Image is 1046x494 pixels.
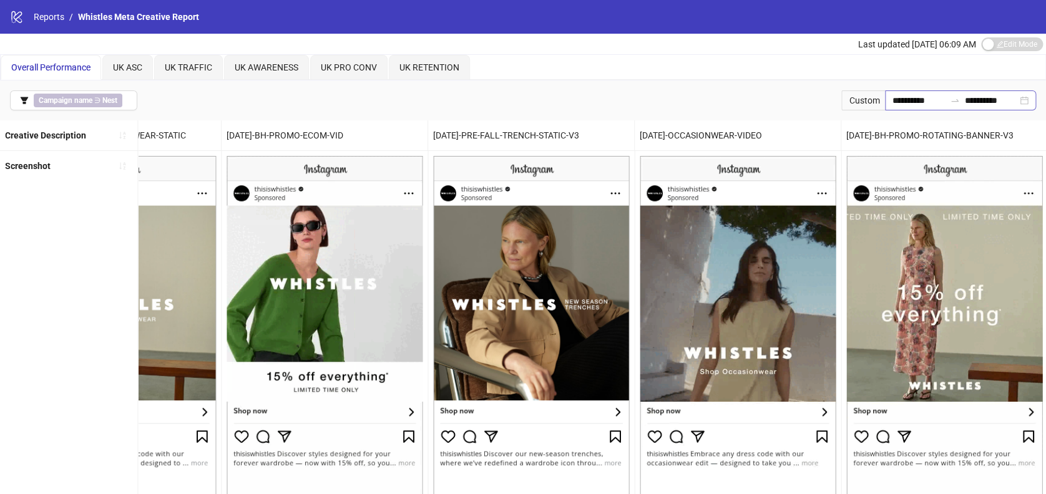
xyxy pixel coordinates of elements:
span: Whistles Meta Creative Report [78,12,199,22]
span: UK TRAFFIC [165,62,212,72]
div: [DATE]-BH-PROMO-ECOM-VID [222,120,428,150]
span: to [950,95,960,105]
li: / [69,10,73,24]
b: Creative Description [5,130,86,140]
span: UK AWARENESS [235,62,298,72]
b: Screenshot [5,161,51,171]
b: Campaign name [39,96,92,105]
span: filter [20,96,29,105]
span: sort-ascending [118,131,127,140]
div: Custom [841,90,885,110]
span: Overall Performance [11,62,90,72]
button: Campaign name ∋ Nest [10,90,137,110]
div: [DATE]-OCCASIONWEAR-VIDEO [635,120,841,150]
span: Last updated [DATE] 06:09 AM [858,39,976,49]
span: swap-right [950,95,960,105]
a: Reports [31,10,67,24]
div: [DATE]-PRE-FALL-TRENCH-STATIC-V3 [428,120,634,150]
b: Nest [102,96,117,105]
span: UK ASC [113,62,142,72]
span: sort-ascending [118,162,127,170]
span: ∋ [34,94,122,107]
span: UK RETENTION [399,62,459,72]
span: UK PRO CONV [321,62,377,72]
